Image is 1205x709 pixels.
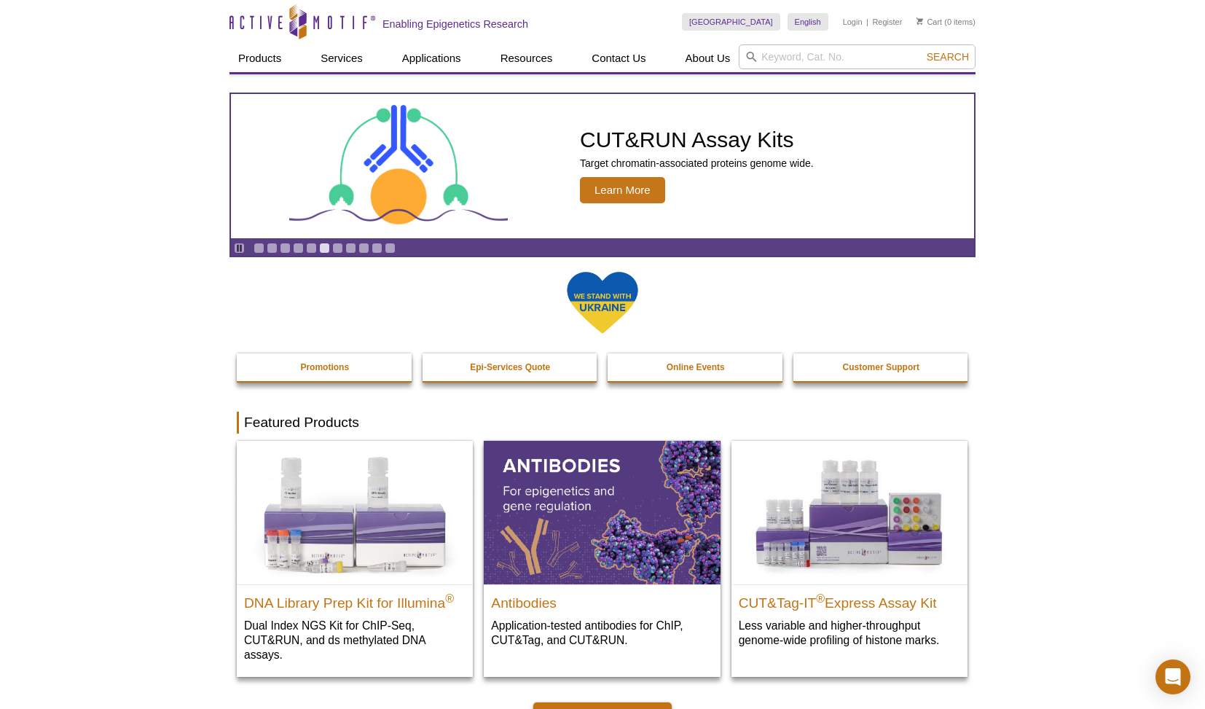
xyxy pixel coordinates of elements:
a: Cart [916,17,942,27]
p: Target chromatin-associated proteins genome wide. [580,157,814,170]
a: Go to slide 1 [254,243,264,254]
sup: ® [445,592,454,604]
a: Toggle autoplay [234,243,245,254]
strong: Epi-Services Quote [470,362,550,372]
span: Learn More [580,177,665,203]
a: English [788,13,828,31]
h2: Enabling Epigenetics Research [382,17,528,31]
img: We Stand With Ukraine [566,270,639,335]
a: Go to slide 7 [332,243,343,254]
a: Go to slide 3 [280,243,291,254]
a: Go to slide 8 [345,243,356,254]
a: Services [312,44,372,72]
img: CUT&Tag-IT® Express Assay Kit [731,441,967,584]
h2: Featured Products [237,412,968,434]
a: Applications [393,44,470,72]
p: Application-tested antibodies for ChIP, CUT&Tag, and CUT&RUN. [491,618,713,648]
a: Go to slide 2 [267,243,278,254]
sup: ® [816,592,825,604]
img: CUT&RUN Assay Kits [289,100,508,233]
li: | [866,13,868,31]
span: Search [927,51,969,63]
a: All Antibodies Antibodies Application-tested antibodies for ChIP, CUT&Tag, and CUT&RUN. [484,441,720,662]
img: All Antibodies [484,441,720,584]
strong: Promotions [300,362,349,372]
article: CUT&RUN Assay Kits [231,94,974,238]
p: Dual Index NGS Kit for ChIP-Seq, CUT&RUN, and ds methylated DNA assays. [244,618,466,662]
a: Resources [492,44,562,72]
a: Products [229,44,290,72]
a: Login [843,17,863,27]
a: Go to slide 11 [385,243,396,254]
input: Keyword, Cat. No. [739,44,976,69]
li: (0 items) [916,13,976,31]
strong: Online Events [667,362,725,372]
a: Go to slide 5 [306,243,317,254]
a: [GEOGRAPHIC_DATA] [682,13,780,31]
h2: Antibodies [491,589,713,611]
div: Open Intercom Messenger [1155,659,1190,694]
a: About Us [677,44,739,72]
a: Epi-Services Quote [423,353,599,381]
strong: Customer Support [843,362,919,372]
a: Contact Us [583,44,654,72]
img: Your Cart [916,17,923,25]
a: Promotions [237,353,413,381]
a: CUT&Tag-IT® Express Assay Kit CUT&Tag-IT®Express Assay Kit Less variable and higher-throughput ge... [731,441,967,662]
h2: CUT&Tag-IT Express Assay Kit [739,589,960,611]
p: Less variable and higher-throughput genome-wide profiling of histone marks​. [739,618,960,648]
a: CUT&RUN Assay Kits CUT&RUN Assay Kits Target chromatin-associated proteins genome wide. Learn More [231,94,974,238]
button: Search [922,50,973,63]
a: Go to slide 6 [319,243,330,254]
a: Go to slide 4 [293,243,304,254]
h2: DNA Library Prep Kit for Illumina [244,589,466,611]
a: Go to slide 9 [358,243,369,254]
a: Online Events [608,353,784,381]
a: Register [872,17,902,27]
img: DNA Library Prep Kit for Illumina [237,441,473,584]
h2: CUT&RUN Assay Kits [580,129,814,151]
a: DNA Library Prep Kit for Illumina DNA Library Prep Kit for Illumina® Dual Index NGS Kit for ChIP-... [237,441,473,676]
a: Customer Support [793,353,970,381]
a: Go to slide 10 [372,243,382,254]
